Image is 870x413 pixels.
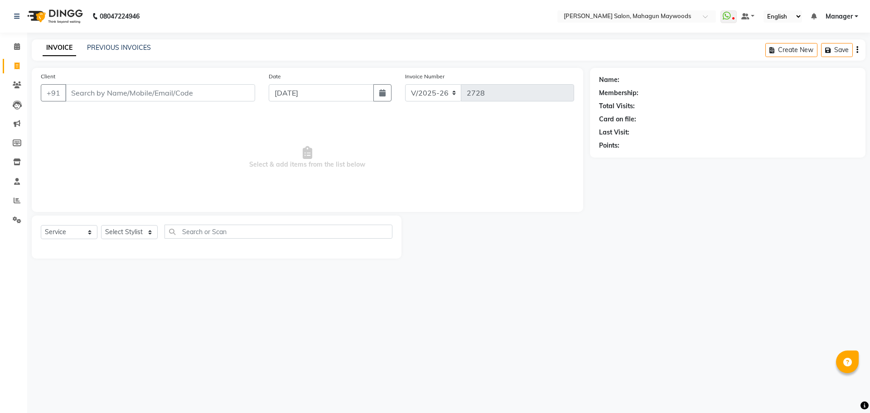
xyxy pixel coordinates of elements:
[43,40,76,56] a: INVOICE
[826,12,853,21] span: Manager
[65,84,255,101] input: Search by Name/Mobile/Email/Code
[87,43,151,52] a: PREVIOUS INVOICES
[765,43,817,57] button: Create New
[599,88,638,98] div: Membership:
[599,141,619,150] div: Points:
[599,115,636,124] div: Card on file:
[41,112,574,203] span: Select & add items from the list below
[821,43,853,57] button: Save
[41,84,66,101] button: +91
[599,101,635,111] div: Total Visits:
[41,72,55,81] label: Client
[269,72,281,81] label: Date
[23,4,85,29] img: logo
[405,72,445,81] label: Invoice Number
[164,225,392,239] input: Search or Scan
[100,4,140,29] b: 08047224946
[599,128,629,137] div: Last Visit:
[599,75,619,85] div: Name:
